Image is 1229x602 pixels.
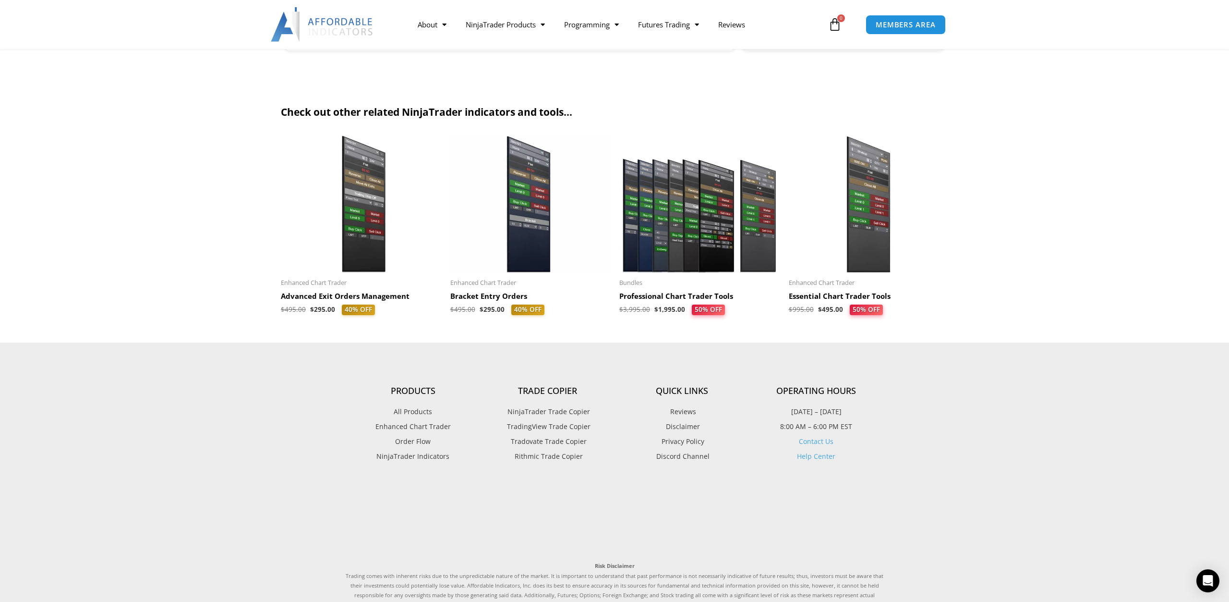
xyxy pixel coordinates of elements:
[480,450,614,463] a: Rithmic Trade Copier
[749,386,883,396] h4: Operating Hours
[480,386,614,396] h4: Trade Copier
[799,437,833,446] a: Contact Us
[709,13,755,36] a: Reviews
[281,106,948,119] h2: Check out other related NinjaTrader indicators and tools...
[659,435,704,448] span: Privacy Policy
[654,305,685,314] bdi: 1,995.00
[789,305,793,314] span: $
[789,305,814,314] bdi: 995.00
[614,420,749,433] a: Disclaimer
[595,562,635,569] strong: Risk Disclaimer
[749,405,883,418] p: [DATE] – [DATE]
[281,279,441,287] span: Enhanced Chart Trader
[837,14,845,22] span: 0
[866,15,946,35] a: MEMBERS AREA
[376,450,449,463] span: NinjaTrader Indicators
[310,305,314,314] span: $
[789,292,949,305] a: Essential Chart Trader Tools
[663,420,700,433] span: Disclaimer
[619,305,650,314] bdi: 3,995.00
[505,405,590,418] span: NinjaTrader Trade Copier
[818,305,843,314] bdi: 495.00
[310,305,335,314] bdi: 295.00
[450,135,610,273] img: BracketEntryOrders | Affordable Indicators – NinjaTrader
[508,435,587,448] span: Tradovate Trade Copier
[408,13,826,36] nav: Menu
[346,420,480,433] a: Enhanced Chart Trader
[619,279,779,287] span: Bundles
[375,420,451,433] span: Enhanced Chart Trader
[450,292,610,301] h2: Bracket Entry Orders
[628,13,709,36] a: Futures Trading
[614,405,749,418] a: Reviews
[876,21,936,28] span: MEMBERS AREA
[281,135,441,273] img: AdvancedStopLossMgmt | Affordable Indicators – NinjaTrader
[281,292,441,301] h2: Advanced Exit Orders Management
[849,305,882,315] span: 50% OFF
[346,484,883,552] iframe: Customer reviews powered by Trustpilot
[480,420,614,433] a: TradingView Trade Copier
[619,135,779,273] img: ProfessionalToolsBundlePage | Affordable Indicators – NinjaTrader
[511,305,544,315] span: 40% OFF
[505,420,590,433] span: TradingView Trade Copier
[654,450,710,463] span: Discord Channel
[480,435,614,448] a: Tradovate Trade Copier
[346,435,480,448] a: Order Flow
[456,13,554,36] a: NinjaTrader Products
[281,305,306,314] bdi: 495.00
[342,305,375,315] span: 40% OFF
[619,305,623,314] span: $
[480,305,505,314] bdi: 295.00
[619,292,779,305] a: Professional Chart Trader Tools
[614,386,749,396] h4: Quick Links
[450,305,475,314] bdi: 495.00
[281,292,441,305] a: Advanced Exit Orders Management
[394,405,432,418] span: All Products
[554,13,628,36] a: Programming
[797,452,835,461] a: Help Center
[408,13,456,36] a: About
[346,450,480,463] a: NinjaTrader Indicators
[1196,569,1219,592] div: Open Intercom Messenger
[789,135,949,273] img: Essential Chart Trader Tools | Affordable Indicators – NinjaTrader
[614,450,749,463] a: Discord Channel
[619,292,779,301] h2: Professional Chart Trader Tools
[450,279,610,287] span: Enhanced Chart Trader
[749,420,883,433] p: 8:00 AM – 6:00 PM EST
[818,305,822,314] span: $
[512,450,583,463] span: Rithmic Trade Copier
[450,305,454,314] span: $
[789,292,949,301] h2: Essential Chart Trader Tools
[654,305,658,314] span: $
[480,405,614,418] a: NinjaTrader Trade Copier
[346,405,480,418] a: All Products
[668,405,696,418] span: Reviews
[814,11,856,38] a: 0
[789,279,949,287] span: Enhanced Chart Trader
[346,386,480,396] h4: Products
[692,305,725,315] span: 50% OFF
[450,292,610,305] a: Bracket Entry Orders
[614,435,749,448] a: Privacy Policy
[271,7,374,42] img: LogoAI | Affordable Indicators – NinjaTrader
[480,305,483,314] span: $
[395,435,431,448] span: Order Flow
[281,305,285,314] span: $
